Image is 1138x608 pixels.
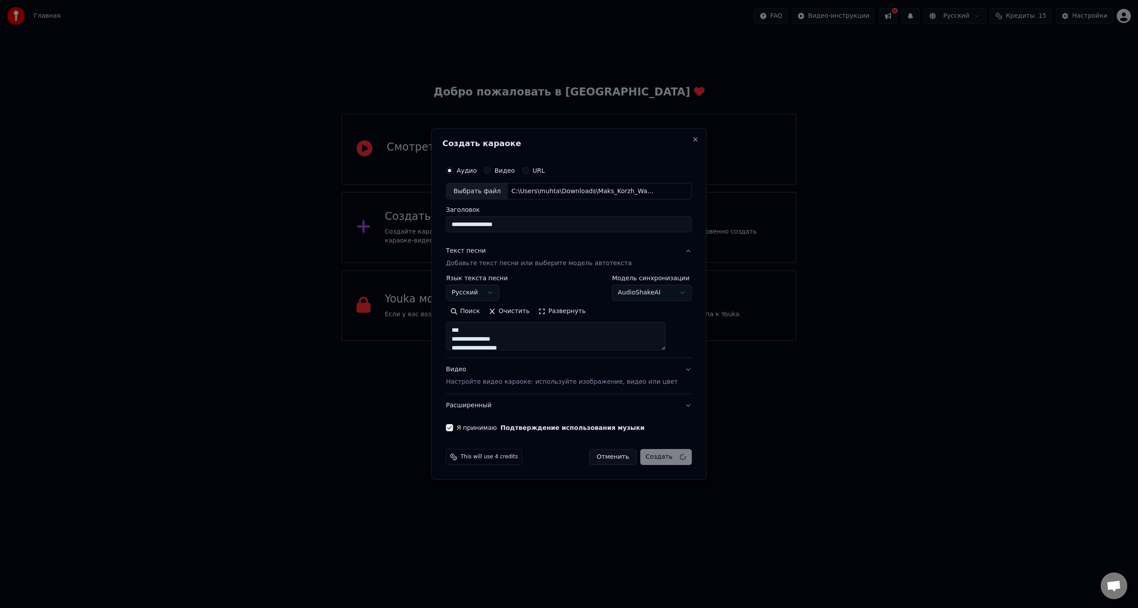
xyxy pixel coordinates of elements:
[446,394,692,417] button: Расширенный
[446,366,677,387] div: Видео
[446,247,486,256] div: Текст песни
[485,305,534,319] button: Очистить
[446,358,692,394] button: ВидеоНастройте видео караоке: используйте изображение, видео или цвет
[446,275,508,282] label: Язык текста песни
[442,139,695,147] h2: Создать караоке
[446,305,484,319] button: Поиск
[446,378,677,386] p: Настройте видео караоке: используйте изображение, видео или цвет
[446,259,632,268] p: Добавьте текст песни или выберите модель автотекста
[589,449,637,465] button: Отменить
[446,183,508,199] div: Выбрать файл
[457,167,477,174] label: Аудио
[533,167,545,174] label: URL
[501,425,645,431] button: Я принимаю
[494,167,515,174] label: Видео
[534,305,590,319] button: Развернуть
[446,275,692,358] div: Текст песниДобавьте текст песни или выберите модель автотекста
[457,425,645,431] label: Я принимаю
[446,240,692,275] button: Текст песниДобавьте текст песни или выберите модель автотекста
[446,207,692,213] label: Заголовок
[461,453,518,461] span: This will use 4 credits
[508,187,659,196] div: C:\Users\muhta\Downloads\Maks_Korzh_Wake_Up.mp3
[612,275,692,282] label: Модель синхронизации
